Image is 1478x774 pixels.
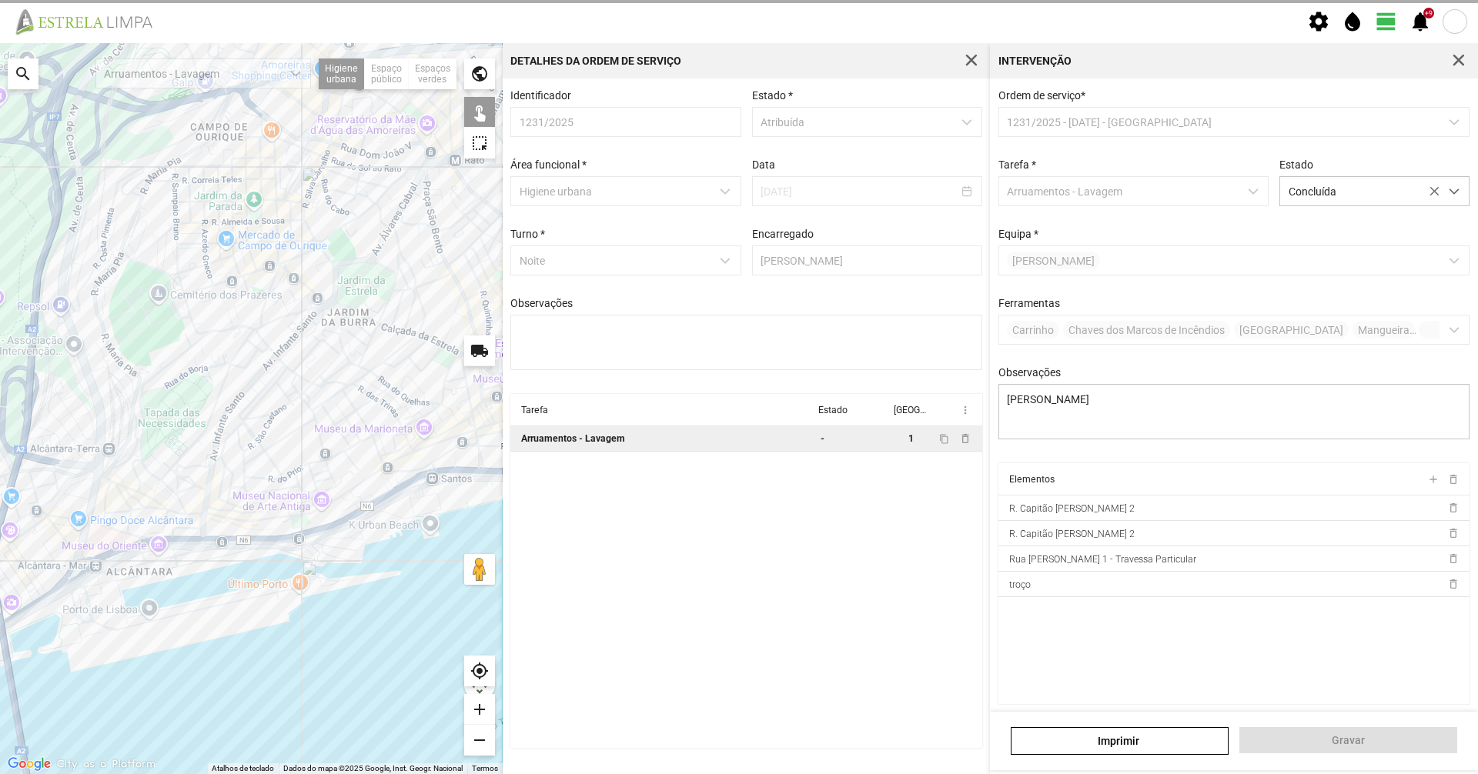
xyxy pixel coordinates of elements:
[1009,554,1196,565] span: Rua [PERSON_NAME] 1 - Travessa Particular
[1446,552,1459,565] span: delete_outline
[464,128,495,158] div: highlight_alt
[409,58,456,89] div: Espaços verdes
[752,158,775,171] label: Data
[818,405,848,415] div: Estado
[998,89,1085,102] span: Ordem de serviço
[939,432,951,445] button: content_copy
[1446,502,1459,514] span: delete_outline
[510,158,587,171] label: Área funcional *
[212,763,274,774] button: Atalhos de teclado
[510,55,681,66] div: Detalhes da Ordem de Serviço
[939,434,949,444] span: content_copy
[4,754,55,774] img: Google
[464,554,495,585] button: Arraste o Pegman para o mapa para abrir o Street View
[1423,8,1434,18] div: +9
[319,58,365,89] div: Higiene urbana
[283,764,463,772] span: Dados do mapa ©2025 Google, Inst. Geogr. Nacional
[998,366,1061,379] label: Observações
[472,764,498,772] a: Termos (abre num novo separador)
[1009,503,1135,514] span: R. Capitão [PERSON_NAME] 2
[1426,473,1439,485] span: add
[1440,177,1470,205] div: dropdown trigger
[464,335,495,366] div: local_shipping
[908,433,914,444] span: 1
[1409,10,1432,33] span: notifications
[959,404,971,416] span: more_vert
[8,58,38,89] div: search
[752,228,814,240] label: Encarregado
[894,405,926,415] div: [GEOGRAPHIC_DATA]
[464,656,495,686] div: my_location
[959,432,971,445] span: delete_outline
[1446,578,1459,590] span: delete_outline
[510,297,573,309] label: Observações
[11,8,169,35] img: file
[998,297,1060,309] label: Ferramentas
[1375,10,1398,33] span: view_day
[1279,158,1313,171] label: Estado
[1009,529,1135,539] span: R. Capitão [PERSON_NAME] 2
[510,89,571,102] label: Identificador
[521,405,548,415] div: Tarefa
[464,58,495,89] div: public
[464,97,495,128] div: touch_app
[1446,527,1459,539] span: delete_outline
[1446,473,1459,485] span: delete_outline
[510,228,545,240] label: Turno *
[998,55,1072,66] div: Intervenção
[464,725,495,756] div: remove
[1248,734,1450,746] span: Gravar
[1341,10,1364,33] span: water_drop
[1009,474,1055,485] div: Elementos
[521,433,625,444] div: Arruamentos - Lavagem
[752,89,793,102] label: Estado *
[821,433,824,444] div: -
[1009,579,1031,590] span: troço
[998,158,1036,171] label: Tarefa *
[1307,10,1330,33] span: settings
[1280,177,1440,205] span: Concluída
[365,58,409,89] div: Espaço público
[4,754,55,774] a: Abrir esta área no Google Maps (abre uma nova janela)
[1011,727,1229,755] a: Imprimir
[464,694,495,725] div: add
[998,228,1038,240] label: Equipa *
[1239,727,1457,753] button: Gravar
